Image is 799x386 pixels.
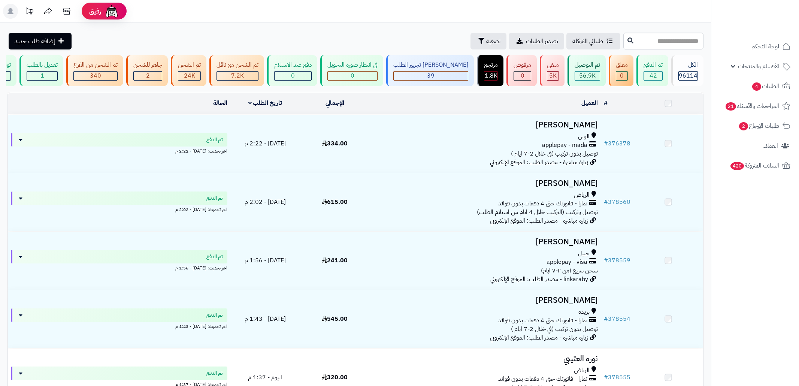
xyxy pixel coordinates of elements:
a: العميل [581,99,598,108]
span: 241.00 [322,256,348,265]
span: تم الدفع [206,194,223,202]
div: مرفوض [514,61,531,69]
span: الرس [578,132,590,141]
div: مرتجع [484,61,498,69]
span: السلات المتروكة [730,160,779,171]
span: المراجعات والأسئلة [725,101,779,111]
a: الطلبات4 [716,77,795,95]
a: تم الشحن من الفرع 340 [65,55,125,86]
span: تمارا - فاتورتك حتى 4 دفعات بدون فوائد [498,199,587,208]
span: توصيل بدون تركيب (في خلال 2-7 ايام ) [511,325,598,334]
a: تصدير الطلبات [509,33,564,49]
span: 545.00 [322,314,348,323]
button: تصفية [470,33,506,49]
span: applepay - mada [542,141,587,150]
span: 615.00 [322,197,348,206]
span: 1.8K [485,71,497,80]
span: تم الدفع [206,370,223,377]
a: #378554 [604,314,630,323]
span: # [604,314,608,323]
span: applepay - visa [547,258,587,266]
span: تم الدفع [206,311,223,319]
a: جاهز للشحن 2 [125,55,169,86]
span: 56.9K [579,71,596,80]
span: 21 [726,102,736,111]
span: بريدة [578,308,590,316]
span: # [604,197,608,206]
a: طلباتي المُوكلة [566,33,620,49]
span: توصيل بدون تركيب (في خلال 2-7 ايام ) [511,149,598,158]
span: 320.00 [322,373,348,382]
div: 39 [394,72,468,80]
a: #378559 [604,256,630,265]
span: 5K [549,71,557,80]
span: شحن سريع (من ٢-٧ ايام) [541,266,598,275]
span: [DATE] - 1:56 م [245,256,286,265]
span: الطلبات [751,81,779,91]
div: 1 [27,72,57,80]
div: تم الشحن من الفرع [73,61,118,69]
a: الحالة [213,99,227,108]
div: 0 [616,72,627,80]
div: 56920 [575,72,600,80]
div: اخر تحديث: [DATE] - 2:02 م [11,205,227,213]
div: دفع عند الاستلام [274,61,312,69]
a: الكل96114 [670,55,705,86]
div: 2 [134,72,162,80]
div: ملغي [547,61,559,69]
a: تعديل بالطلب 1 [18,55,65,86]
span: طلباتي المُوكلة [572,37,603,46]
span: 334.00 [322,139,348,148]
span: لوحة التحكم [751,41,779,52]
img: logo-2.png [748,21,792,37]
span: زيارة مباشرة - مصدر الطلب: الموقع الإلكتروني [490,216,588,225]
div: 0 [328,72,377,80]
div: تم الشحن [178,61,201,69]
div: اخر تحديث: [DATE] - 2:22 م [11,147,227,154]
span: 0 [521,71,524,80]
span: رفيق [89,7,101,16]
a: العملاء [716,137,795,155]
a: مرفوض 0 [505,55,538,86]
span: 0 [291,71,295,80]
img: ai-face.png [104,4,119,19]
a: تم الشحن 24K [169,55,208,86]
span: [DATE] - 2:22 م [245,139,286,148]
span: 2 [739,122,748,130]
a: طلبات الإرجاع2 [716,117,795,135]
div: 0 [275,72,311,80]
span: 24K [184,71,195,80]
a: # [604,99,608,108]
span: زيارة مباشرة - مصدر الطلب: الموقع الإلكتروني [490,158,588,167]
h3: نوره العتيبي [372,355,598,363]
span: 1 [40,71,44,80]
span: تم الدفع [206,253,223,260]
div: معلق [616,61,628,69]
span: زيارة مباشرة - مصدر الطلب: الموقع الإلكتروني [490,333,588,342]
span: الرياض [574,191,590,199]
div: جاهز للشحن [133,61,162,69]
a: تم الدفع 42 [635,55,670,86]
h3: [PERSON_NAME] [372,179,598,188]
a: دفع عند الاستلام 0 [266,55,319,86]
a: مرتجع 1.8K [475,55,505,86]
div: 7222 [217,72,258,80]
span: توصيل وتركيب (التركيب خلال 4 ايام من استلام الطلب) [477,208,598,217]
span: الأقسام والمنتجات [738,61,779,72]
span: 2 [146,71,150,80]
span: 340 [90,71,101,80]
span: تصدير الطلبات [526,37,558,46]
div: 4993 [547,72,559,80]
span: # [604,139,608,148]
span: # [604,373,608,382]
a: السلات المتروكة420 [716,157,795,175]
span: العملاء [763,141,778,151]
span: 420 [730,162,744,170]
a: لوحة التحكم [716,37,795,55]
a: ملغي 5K [538,55,566,86]
span: 39 [427,71,435,80]
span: الرياض [574,366,590,375]
span: إضافة طلب جديد [15,37,55,46]
span: جبيل [578,249,590,258]
span: [DATE] - 1:43 م [245,314,286,323]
